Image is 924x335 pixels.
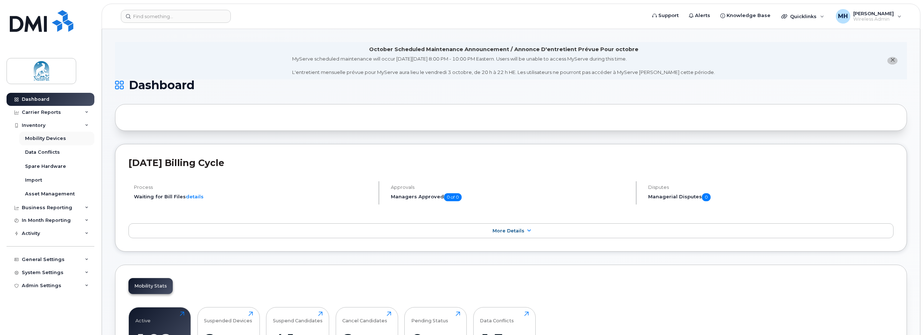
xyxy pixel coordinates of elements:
div: Data Conflicts [480,311,514,323]
h4: Disputes [648,185,894,190]
div: MyServe scheduled maintenance will occur [DATE][DATE] 8:00 PM - 10:00 PM Eastern. Users will be u... [292,55,715,76]
div: October Scheduled Maintenance Announcement / Annonce D'entretient Prévue Pour octobre [369,46,638,53]
h2: [DATE] Billing Cycle [128,157,894,168]
a: details [186,194,204,199]
div: Cancel Candidates [342,311,387,323]
h5: Managers Approved [391,193,629,201]
div: Active [135,311,151,323]
div: Suspended Devices [204,311,252,323]
div: Suspend Candidates [273,311,323,323]
h4: Approvals [391,185,629,190]
button: close notification [887,57,898,65]
span: More Details [492,228,524,233]
span: Dashboard [129,80,195,91]
h5: Managerial Disputes [648,193,894,201]
div: Pending Status [411,311,448,323]
span: 0 of 0 [444,193,462,201]
span: 0 [702,193,711,201]
h4: Process [134,185,372,190]
li: Waiting for Bill Files [134,193,372,200]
